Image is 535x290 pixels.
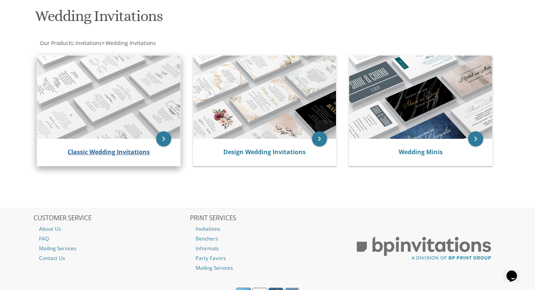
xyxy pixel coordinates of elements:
h1: Wedding Invitations [35,8,341,30]
a: keyboard_arrow_right [156,131,171,146]
a: Design Wedding Invitations [223,148,306,156]
a: Our Products [39,39,73,47]
a: Party Favors [190,253,345,263]
img: BP Print Group [346,230,502,267]
a: keyboard_arrow_right [312,131,327,146]
h2: CUSTOMER SERVICE [33,215,189,222]
a: Wedding Minis [399,148,443,156]
iframe: chat widget [503,260,527,282]
img: Wedding Minis [349,56,492,139]
a: Informals [190,243,345,253]
a: Invitations [190,224,345,234]
div: : [33,39,268,47]
h2: PRINT SERVICES [190,215,345,222]
a: FAQ [33,234,189,243]
a: Mailing Services [190,263,345,273]
a: Classic Wedding Invitations [68,148,150,156]
span: Wedding Invitations [105,39,156,47]
a: Benchers [190,234,345,243]
img: Design Wedding Invitations [193,56,336,139]
a: Mailing Services [33,243,189,253]
a: Contact Us [33,253,189,263]
a: keyboard_arrow_right [468,131,483,146]
a: Wedding Invitations [105,39,156,47]
a: Invitations [75,39,102,47]
span: > [102,39,156,47]
img: Classic Wedding Invitations [37,56,180,139]
a: About Us [33,224,189,234]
